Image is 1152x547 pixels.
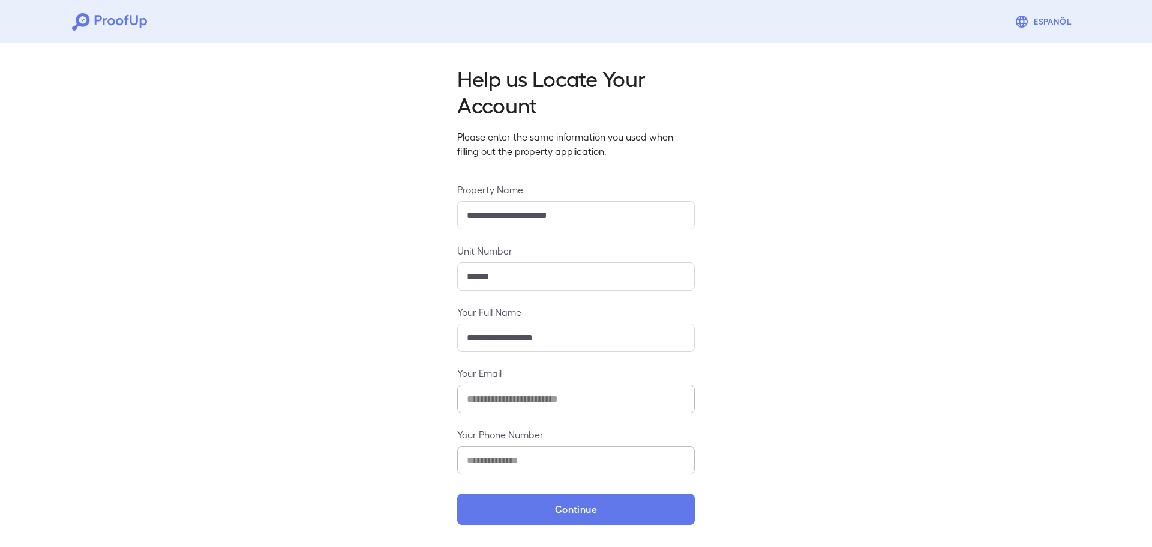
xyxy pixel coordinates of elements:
label: Your Email [457,366,695,380]
p: Please enter the same information you used when filling out the property application. [457,130,695,159]
label: Your Phone Number [457,428,695,441]
button: Continue [457,494,695,525]
label: Property Name [457,183,695,196]
label: Unit Number [457,244,695,258]
button: Espanõl [1010,10,1080,34]
h2: Help us Locate Your Account [457,65,695,118]
label: Your Full Name [457,305,695,319]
